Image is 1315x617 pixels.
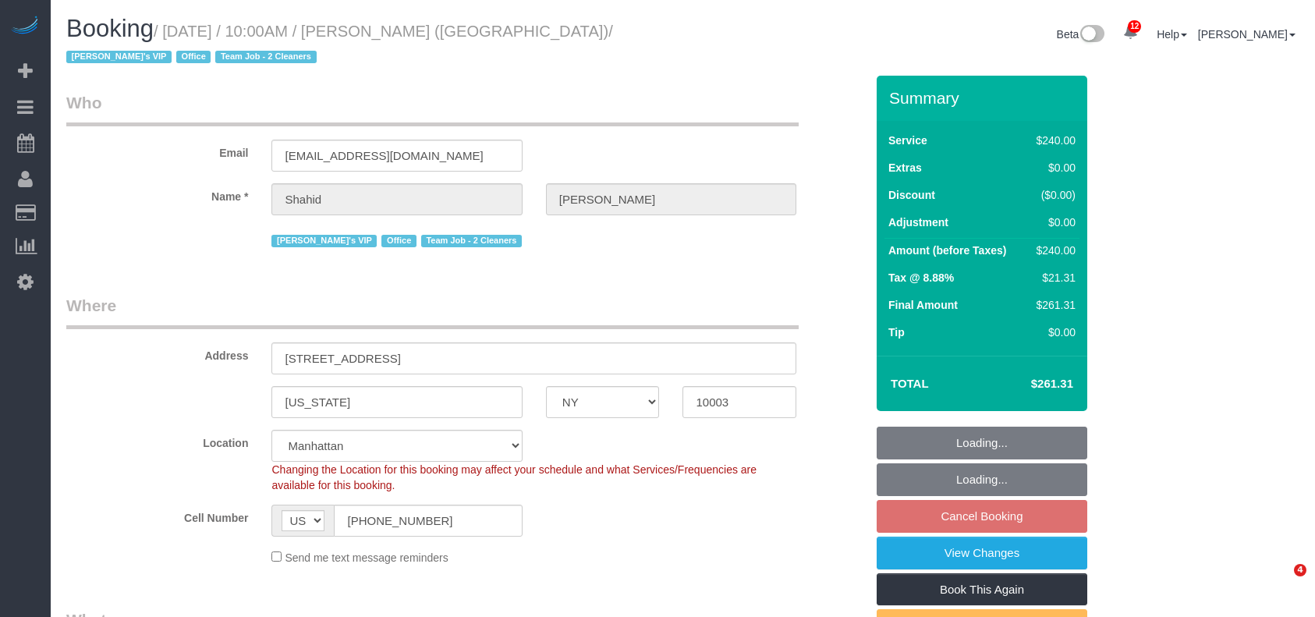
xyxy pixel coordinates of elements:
div: ($0.00) [1030,187,1076,203]
img: New interface [1079,25,1104,45]
label: Extras [888,160,922,176]
span: [PERSON_NAME]'s VIP [66,51,172,63]
legend: Where [66,294,799,329]
div: $240.00 [1030,243,1076,258]
label: Final Amount [888,297,958,313]
span: Changing the Location for this booking may affect your schedule and what Services/Frequencies are... [271,463,757,491]
label: Discount [888,187,935,203]
input: Last Name [546,183,796,215]
span: 12 [1128,20,1141,33]
span: Team Job - 2 Cleaners [421,235,522,247]
span: 4 [1294,564,1306,576]
label: Adjustment [888,215,948,230]
input: First Name [271,183,522,215]
a: [PERSON_NAME] [1198,28,1296,41]
label: Tax @ 8.88% [888,270,954,285]
a: Help [1157,28,1187,41]
div: $0.00 [1030,160,1076,176]
div: $0.00 [1030,324,1076,340]
div: $240.00 [1030,133,1076,148]
a: Beta [1057,28,1105,41]
label: Email [55,140,260,161]
label: Tip [888,324,905,340]
small: / [DATE] / 10:00AM / [PERSON_NAME] ([GEOGRAPHIC_DATA]) [66,23,613,66]
span: Office [176,51,211,63]
span: Team Job - 2 Cleaners [215,51,316,63]
h4: $261.31 [984,378,1073,391]
strong: Total [891,377,929,390]
label: Address [55,342,260,363]
label: Amount (before Taxes) [888,243,1006,258]
span: [PERSON_NAME]'s VIP [271,235,377,247]
div: $21.31 [1030,270,1076,285]
label: Cell Number [55,505,260,526]
div: $0.00 [1030,215,1076,230]
input: City [271,386,522,418]
span: Office [381,235,416,247]
a: View Changes [877,537,1087,569]
input: Email [271,140,522,172]
input: Zip Code [682,386,796,418]
a: Book This Again [877,573,1087,606]
span: Send me text message reminders [285,551,448,564]
label: Location [55,430,260,451]
span: Booking [66,15,154,42]
legend: Who [66,91,799,126]
h3: Summary [889,89,1079,107]
a: 12 [1115,16,1146,50]
div: $261.31 [1030,297,1076,313]
label: Name * [55,183,260,204]
input: Cell Number [334,505,522,537]
iframe: Intercom live chat [1262,564,1299,601]
label: Service [888,133,927,148]
span: / [66,23,613,66]
img: Automaid Logo [9,16,41,37]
